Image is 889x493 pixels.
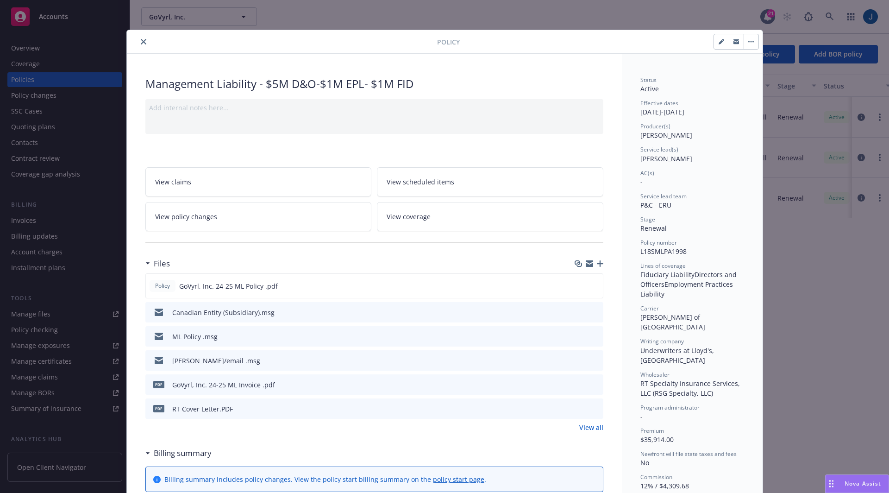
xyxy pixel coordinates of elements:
[576,356,584,366] button: download file
[155,177,191,187] span: View claims
[377,202,603,231] a: View coverage
[149,103,600,113] div: Add internal notes here...
[640,239,677,246] span: Policy number
[179,281,278,291] span: GoVyrl, Inc. 24-25 ML Policy .pdf
[845,480,881,487] span: Nova Assist
[640,270,739,289] span: Directors and Officers
[437,37,460,47] span: Policy
[576,308,584,317] button: download file
[640,280,735,298] span: Employment Practices Liability
[640,404,700,411] span: Program administrator
[825,474,889,493] button: Nova Assist
[591,380,600,390] button: preview file
[576,380,584,390] button: download file
[145,258,170,270] div: Files
[640,131,692,139] span: [PERSON_NAME]
[591,404,600,414] button: preview file
[145,167,372,196] a: View claims
[154,258,170,270] h3: Files
[640,458,649,467] span: No
[640,177,643,186] span: -
[576,404,584,414] button: download file
[640,427,664,435] span: Premium
[640,76,657,84] span: Status
[153,282,172,290] span: Policy
[640,371,670,379] span: Wholesaler
[164,474,486,484] div: Billing summary includes policy changes. View the policy start billing summary on the .
[145,202,372,231] a: View policy changes
[172,380,275,390] div: GoVyrl, Inc. 24-25 ML Invoice .pdf
[576,332,584,341] button: download file
[640,379,742,398] span: RT Specialty Insurance Services, LLC (RSG Specialty, LLC)
[640,473,672,481] span: Commission
[640,412,643,421] span: -
[591,281,599,291] button: preview file
[640,450,737,458] span: Newfront will file state taxes and fees
[145,76,603,92] div: Management Liability - $5M D&O-$1M EPL- $1M FID
[640,201,671,209] span: P&C - ERU
[826,475,837,493] div: Drag to move
[172,356,260,366] div: [PERSON_NAME]/email .msg
[387,212,431,221] span: View coverage
[579,423,603,432] a: View all
[640,435,674,444] span: $35,914.00
[172,404,233,414] div: RT Cover Letter.PDF
[640,304,659,312] span: Carrier
[145,447,212,459] div: Billing summary
[153,405,164,412] span: PDF
[640,215,655,223] span: Stage
[387,177,454,187] span: View scheduled items
[138,36,149,47] button: close
[640,224,667,233] span: Renewal
[640,192,687,200] span: Service lead team
[172,332,218,341] div: ML Policy .msg
[640,99,678,107] span: Effective dates
[172,308,275,317] div: Canadian Entity (Subsidiary).msg
[640,346,716,365] span: Underwriters at Lloyd's, [GEOGRAPHIC_DATA]
[433,475,484,484] a: policy start page
[640,169,654,177] span: AC(s)
[640,99,744,117] div: [DATE] - [DATE]
[591,332,600,341] button: preview file
[640,84,659,93] span: Active
[640,154,692,163] span: [PERSON_NAME]
[640,145,678,153] span: Service lead(s)
[155,212,217,221] span: View policy changes
[640,313,705,331] span: [PERSON_NAME] of [GEOGRAPHIC_DATA]
[640,122,670,130] span: Producer(s)
[377,167,603,196] a: View scheduled items
[591,308,600,317] button: preview file
[576,281,583,291] button: download file
[591,356,600,366] button: preview file
[640,481,689,490] span: 12% / $4,309.68
[640,247,687,256] span: L18SMLPA1998
[153,381,164,388] span: pdf
[154,447,212,459] h3: Billing summary
[640,262,686,270] span: Lines of coverage
[640,337,684,345] span: Writing company
[640,270,695,279] span: Fiduciary Liability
